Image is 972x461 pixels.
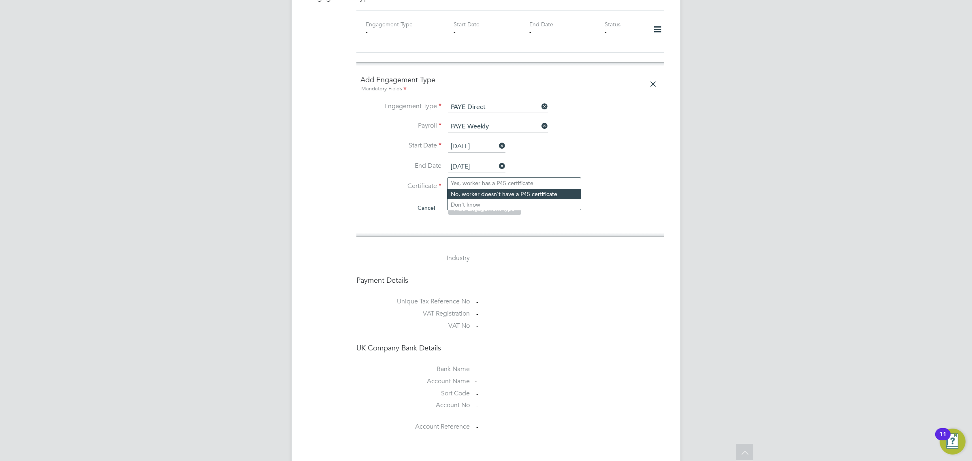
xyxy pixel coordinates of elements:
input: Search for... [448,121,548,132]
span: - [476,310,478,318]
li: Don't know [448,199,581,210]
h4: UK Company Bank Details [356,343,664,352]
input: Select one [448,141,505,153]
li: No, worker doesn't have a P45 certificate [448,189,581,199]
span: - [476,254,478,263]
label: Sort Code [356,389,470,398]
label: Industry [356,254,470,263]
span: - [476,298,478,306]
div: 11 [939,434,946,445]
h4: Payment Details [356,275,664,285]
label: Unique Tax Reference No [356,297,470,306]
label: Bank Name [356,365,470,373]
span: - [476,402,478,410]
input: Select one [448,161,505,173]
label: Account No [356,401,470,410]
button: Open Resource Center, 11 new notifications [940,429,966,455]
label: Engagement Type [366,21,413,28]
div: - [529,28,605,36]
label: Payroll [360,122,441,130]
div: Mandatory Fields [360,85,660,94]
h4: Add Engagement Type [360,75,660,93]
label: VAT Registration [356,309,470,318]
span: - [476,390,478,398]
label: Engagement Type [360,102,441,111]
label: Account Name [356,377,470,386]
button: Cancel [411,201,441,214]
span: - [476,423,478,431]
label: Account Reference [356,423,470,431]
li: Yes, worker has a P45 certificate [448,178,581,188]
label: VAT No [356,322,470,330]
div: - [366,28,441,36]
div: - [454,28,529,36]
label: Start Date [454,21,480,28]
div: - [475,377,552,386]
label: Status [605,21,620,28]
div: - [605,28,642,36]
input: Select one [448,102,548,113]
label: Start Date [360,141,441,150]
label: Certificate [360,182,441,190]
label: End Date [360,162,441,170]
span: - [476,365,478,373]
label: End Date [529,21,553,28]
span: - [476,322,478,330]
